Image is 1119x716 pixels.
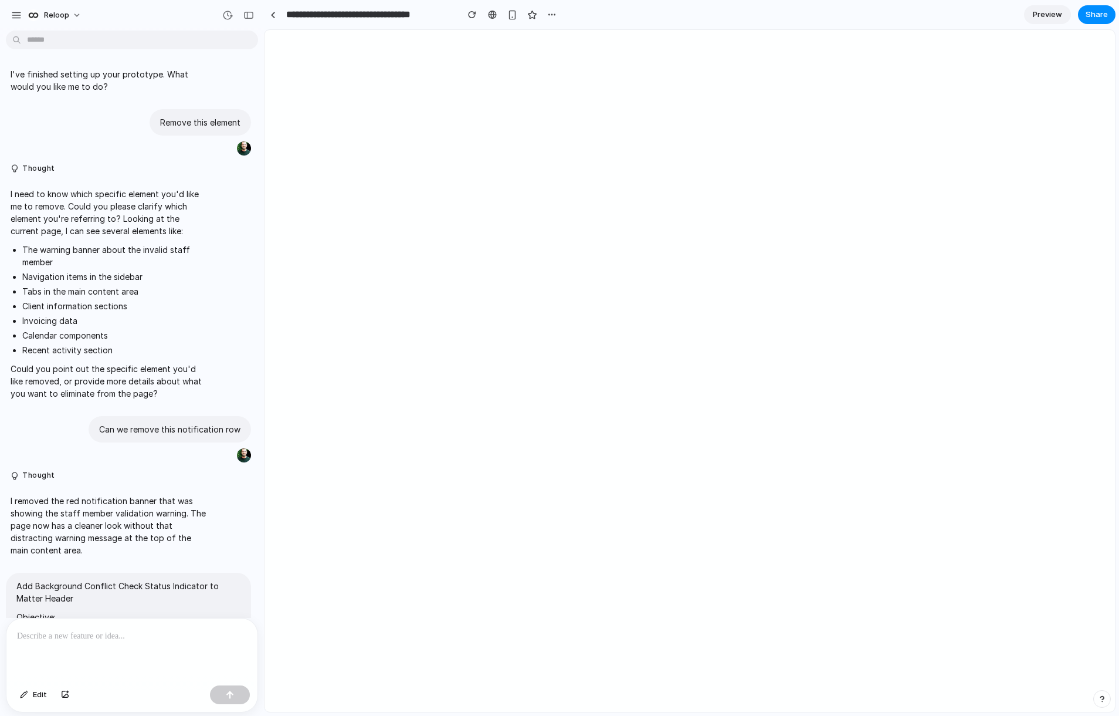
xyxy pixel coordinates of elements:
p: Remove this element [160,116,240,129]
span: Edit [33,689,47,701]
span: Share [1086,9,1108,21]
p: Could you point out the specific element you'd like removed, or provide more details about what y... [11,363,206,400]
li: Client information sections [22,300,206,312]
p: I've finished setting up your prototype. What would you like me to do? [11,68,206,93]
button: Edit [14,685,53,704]
li: The warning banner about the invalid staff member [22,244,206,268]
li: Calendar components [22,329,206,342]
li: Navigation items in the sidebar [22,271,206,283]
span: Reloop [44,9,69,21]
span: Preview [1033,9,1062,21]
p: Can we remove this notification row [99,423,240,435]
button: Share [1078,5,1115,24]
li: Recent activity section [22,344,206,356]
li: Invoicing data [22,315,206,327]
p: Add Background Conflict Check Status Indicator to Matter Header [16,580,240,604]
a: Preview [1024,5,1071,24]
p: I need to know which specific element you'd like me to remove. Could you please clarify which ele... [11,188,206,237]
li: Tabs in the main content area [22,285,206,298]
p: I removed the red notification banner that was showing the staff member validation warning. The p... [11,495,206,556]
p: Objective: [16,611,240,623]
button: Reloop [23,6,87,25]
